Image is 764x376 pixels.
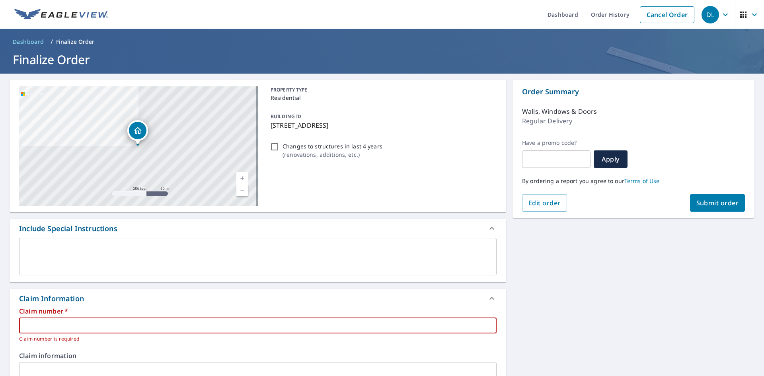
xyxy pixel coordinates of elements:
[10,51,754,68] h1: Finalize Order
[522,177,745,185] p: By ordering a report you agree to our
[594,150,628,168] button: Apply
[19,293,84,304] div: Claim Information
[522,107,597,116] p: Walls, Windows & Doors
[271,86,493,94] p: PROPERTY TYPE
[522,86,745,97] p: Order Summary
[10,35,754,48] nav: breadcrumb
[522,116,572,126] p: Regular Delivery
[528,199,561,207] span: Edit order
[19,353,497,359] label: Claim information
[236,184,248,196] a: Current Level 17, Zoom Out
[271,113,301,120] p: BUILDING ID
[19,308,497,314] label: Claim number
[19,223,117,234] div: Include Special Instructions
[640,6,694,23] a: Cancel Order
[10,35,47,48] a: Dashboard
[283,142,382,150] p: Changes to structures in last 4 years
[600,155,621,164] span: Apply
[690,194,745,212] button: Submit order
[14,9,108,21] img: EV Logo
[702,6,719,23] div: DL
[51,37,53,47] li: /
[19,335,491,343] p: Claim number is required
[56,38,95,46] p: Finalize Order
[696,199,739,207] span: Submit order
[13,38,44,46] span: Dashboard
[624,177,660,185] a: Terms of Use
[522,139,591,146] label: Have a promo code?
[283,150,382,159] p: ( renovations, additions, etc. )
[236,172,248,184] a: Current Level 17, Zoom In
[10,219,506,238] div: Include Special Instructions
[127,120,148,145] div: Dropped pin, building 1, Residential property, 4523 N High School Rd Indianapolis, IN 46254
[271,121,493,130] p: [STREET_ADDRESS]
[271,94,493,102] p: Residential
[522,194,567,212] button: Edit order
[10,289,506,308] div: Claim Information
